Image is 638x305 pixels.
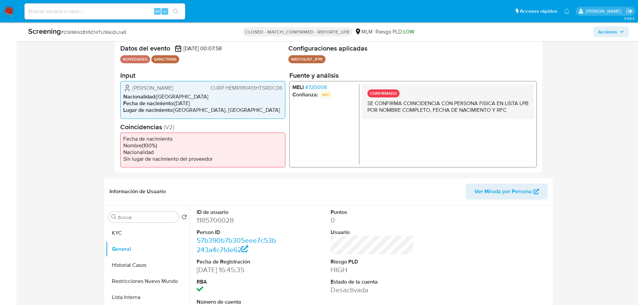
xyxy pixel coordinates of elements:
a: Salir [626,8,633,15]
button: Historial Casos [106,257,190,273]
dd: [DATE] 16:45:35 [197,265,279,275]
span: 3.158.0 [624,16,635,21]
dt: Estado de la cuenta [331,278,413,286]
span: s [164,8,166,14]
button: KYC [106,225,190,241]
dt: Fecha de Registración [197,258,279,265]
dt: Usuario [331,229,413,236]
div: MLM [355,28,373,35]
dt: ID de usuario [197,209,279,216]
span: Accesos rápidos [520,8,557,15]
button: General [106,241,190,257]
dd: 0 [331,216,413,225]
dt: RBA [197,278,279,286]
button: Acciones [593,26,629,37]
a: 57b390b7b305eee7c53b243a4c7fde62 [197,235,276,254]
button: Volver al orden por defecto [182,214,187,222]
h1: Información de Usuario [110,188,166,195]
span: Alt [155,8,160,14]
button: Ver Mirada por Persona [466,183,548,200]
span: # ClG96WzB1i5CNITU9GoDLna5 [61,29,126,35]
dd: Desactivada [331,285,413,295]
button: search-icon [169,7,183,16]
a: Notificaciones [564,8,570,14]
span: Acciones [598,26,617,37]
button: Buscar [111,214,117,220]
button: Restricciones Nuevo Mundo [106,273,190,289]
p: nicolas.tyrkiel@mercadolibre.com [586,8,624,14]
dt: Riesgo PLD [331,258,413,265]
span: Riesgo PLD: [375,28,414,35]
span: LOW [403,28,414,35]
span: Ver Mirada por Persona [475,183,532,200]
input: Buscar [118,214,176,220]
dt: Person ID [197,229,279,236]
b: Screening [28,26,61,36]
input: Buscar usuario o caso... [24,7,185,16]
dd: 1185706028 [197,216,279,225]
p: CLOSED - MATCH_CONFIRMED - REPORTE_LPB [242,27,352,36]
dt: Puntos [331,209,413,216]
dd: HIGH [331,265,413,275]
